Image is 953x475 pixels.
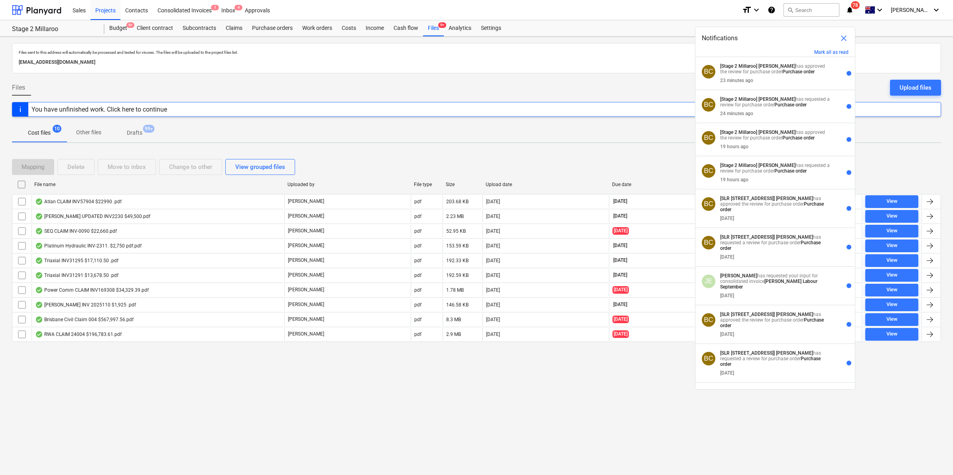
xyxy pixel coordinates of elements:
[720,279,817,290] strong: [PERSON_NAME] Labour September
[32,106,167,113] div: You have unfinished work. Click here to continue
[704,101,713,108] span: BC
[720,196,831,212] p: has approved the review for purchase order
[702,197,715,211] div: Billy Campbell
[720,312,831,328] p: has approved the review for purchase order
[297,20,337,36] a: Work orders
[446,302,469,308] div: 146.58 KB
[444,20,476,36] a: Analytics
[758,130,795,135] strong: [PERSON_NAME]
[886,256,898,265] div: View
[446,243,469,249] div: 153.59 KB
[446,228,466,234] div: 52.95 KB
[720,350,775,356] strong: [SLR [STREET_ADDRESS]]
[414,302,421,308] div: pdf
[35,316,134,323] div: Brisbane Civil Claim 004 $567,997.56.pdf
[35,243,142,249] div: Platinum Hydraulic INV-2311. $2,750 pdf.pdf
[104,20,132,36] a: Budget9+
[35,287,43,293] div: OCR finished
[35,272,43,279] div: OCR finished
[886,226,898,236] div: View
[414,214,421,219] div: pdf
[28,129,51,137] p: Cost files
[702,352,715,365] div: Billy Campbell
[288,242,324,249] p: [PERSON_NAME]
[720,234,775,240] strong: [SLR [STREET_ADDRESS]]
[886,197,898,206] div: View
[758,96,795,102] strong: [PERSON_NAME]
[446,273,469,278] div: 192.59 KB
[814,49,849,55] button: Mark all as read
[720,389,831,406] p: has approved the review for purchase order
[886,241,898,250] div: View
[886,212,898,221] div: View
[288,287,324,293] p: [PERSON_NAME]
[178,20,221,36] a: Subcontracts
[287,182,408,187] div: Uploaded by
[720,96,831,108] p: has requested a review for purchase order
[720,96,757,102] strong: [Stage 2 Millaroo]
[720,234,831,251] p: has requested a review for purchase order
[486,214,500,219] div: [DATE]
[612,227,629,235] span: [DATE]
[865,195,918,208] button: View
[612,213,628,220] span: [DATE]
[720,317,824,328] strong: Purchase order
[720,350,831,367] p: has requested a review for purchase order
[35,257,118,264] div: Triaxial INV31295 $17,110.50 .pdf
[35,331,122,338] div: RWA CLAIM 24004 $196,783.61.pdf
[414,258,421,263] div: pdf
[235,162,285,172] div: View grouped files
[486,273,500,278] div: [DATE]
[886,315,898,324] div: View
[486,258,500,263] div: [DATE]
[53,125,61,133] span: 10
[720,201,824,212] strong: Purchase order
[776,196,813,201] strong: [PERSON_NAME]
[612,182,732,187] div: Due date
[720,130,831,141] p: has approved the review for purchase order
[891,7,931,13] span: [PERSON_NAME]
[34,182,281,187] div: File name
[476,20,506,36] a: Settings
[104,20,132,36] div: Budget
[486,182,606,187] div: Upload date
[851,1,860,9] span: 78
[704,239,713,246] span: BC
[35,287,149,293] div: Power Comm CLAIM INV169308 $34,329.39.pdf
[865,284,918,296] button: View
[35,213,150,220] div: [PERSON_NAME] UPDATED INV2230 $49,500.pdf
[865,225,918,237] button: View
[782,69,815,75] strong: Purchase order
[774,102,807,108] strong: Purchase order
[423,20,444,36] div: Files
[35,331,43,338] div: OCR finished
[704,134,713,141] span: BC
[720,111,753,116] div: 24 minutes ago
[612,330,629,338] span: [DATE]
[702,33,738,43] span: Notifications
[720,273,757,279] strong: [PERSON_NAME]
[704,68,713,75] span: BC
[132,20,178,36] a: Client contract
[127,129,142,137] p: Drafts
[414,243,421,249] div: pdf
[720,254,734,260] div: [DATE]
[35,272,118,279] div: Triaxial INV31291 $13,678.50 .pdf
[247,20,297,36] a: Purchase orders
[720,240,821,251] strong: Purchase order
[720,216,734,221] div: [DATE]
[890,80,941,96] button: Upload files
[288,316,324,323] p: [PERSON_NAME]
[886,300,898,309] div: View
[720,78,753,83] div: 23 minutes ago
[702,131,715,145] div: Billy Campbell
[612,242,628,249] span: [DATE]
[720,293,734,298] div: [DATE]
[720,163,757,168] strong: [Stage 2 Millaroo]
[486,199,500,204] div: [DATE]
[704,355,713,362] span: BC
[19,58,934,67] p: [EMAIL_ADDRESS][DOMAIN_NAME]
[35,228,43,234] div: OCR finished
[288,213,324,220] p: [PERSON_NAME]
